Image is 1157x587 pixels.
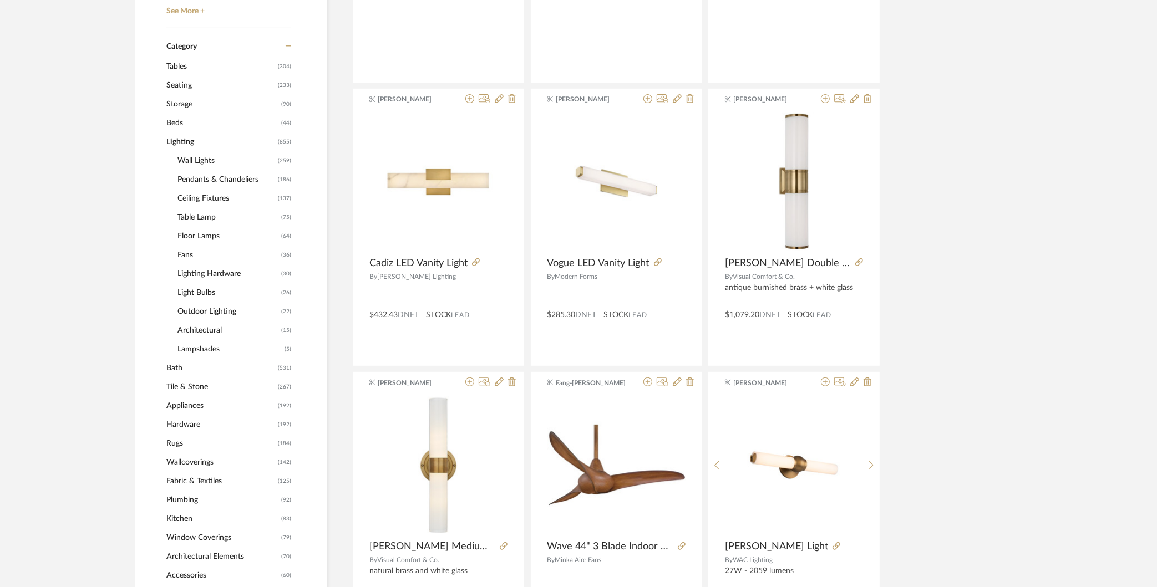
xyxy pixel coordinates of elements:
[177,340,282,359] span: Lampshades
[166,547,278,566] span: Architectural Elements
[759,311,780,319] span: DNET
[378,378,448,388] span: [PERSON_NAME]
[281,491,291,509] span: (92)
[281,265,291,283] span: (30)
[369,273,377,280] span: By
[166,491,278,509] span: Plumbing
[725,311,759,319] span: $1,079.20
[369,540,495,553] span: [PERSON_NAME] Medium Double Sconce
[725,113,863,251] img: Halford Double Bath Sconce
[166,132,275,151] span: Lighting
[451,311,470,319] span: Lead
[813,311,831,319] span: Lead
[547,557,555,563] span: By
[369,113,508,251] img: Cadiz LED Vanity Light
[734,94,804,104] span: [PERSON_NAME]
[166,453,275,472] span: Wallcoverings
[377,273,456,280] span: [PERSON_NAME] Lighting
[177,227,278,246] span: Floor Lamps
[281,548,291,565] span: (70)
[278,397,291,415] span: (192)
[177,189,275,208] span: Ceiling Fixtures
[547,113,686,251] img: Vogue LED Vanity Light
[547,311,576,319] span: $285.30
[278,378,291,396] span: (267)
[556,94,626,104] span: [PERSON_NAME]
[576,311,597,319] span: DNET
[725,566,863,585] div: 27W - 2059 lumens
[278,58,291,75] span: (304)
[629,311,648,319] span: Lead
[725,257,851,269] span: [PERSON_NAME] Double Bath Sconce
[725,283,863,302] div: antique burnished brass + white glass
[281,510,291,528] span: (83)
[547,540,673,553] span: Wave 44" 3 Blade Indoor Ceiling Fan with Remote Included
[285,340,291,358] span: (5)
[278,133,291,151] span: (855)
[725,273,733,280] span: By
[369,257,468,269] span: Cadiz LED Vanity Light
[555,557,602,563] span: Minka Aire Fans
[281,321,291,339] span: (15)
[177,264,278,283] span: Lighting Hardware
[369,566,508,585] div: natural brass and white glass
[377,557,439,563] span: Visual Comfort & Co.
[166,434,275,453] span: Rugs
[547,273,555,280] span: By
[398,311,419,319] span: DNET
[369,557,377,563] span: By
[166,377,275,396] span: Tile & Stone
[278,76,291,94] span: (233)
[177,208,278,227] span: Table Lamp
[278,359,291,377] span: (531)
[281,529,291,547] span: (79)
[604,309,629,321] span: STOCK
[177,283,278,302] span: Light Bulbs
[281,246,291,264] span: (36)
[281,284,291,302] span: (26)
[166,415,275,434] span: Hardware
[547,396,686,534] img: Wave 44" 3 Blade Indoor Ceiling Fan with Remote Included
[281,95,291,113] span: (90)
[733,557,773,563] span: WAC Lighting
[166,76,275,95] span: Seating
[281,566,291,584] span: (60)
[177,170,275,189] span: Pendants & Chandeliers
[278,435,291,452] span: (184)
[281,303,291,320] span: (22)
[278,472,291,490] span: (125)
[278,190,291,207] span: (137)
[734,378,804,388] span: [PERSON_NAME]
[166,359,275,377] span: Bath
[278,152,291,170] span: (259)
[166,114,278,132] span: Beds
[166,396,275,415] span: Appliances
[177,246,278,264] span: Fans
[378,94,448,104] span: [PERSON_NAME]
[166,472,275,491] span: Fabric & Textiles
[281,227,291,245] span: (64)
[555,273,598,280] span: Modern Forms
[725,540,828,553] span: [PERSON_NAME] Light
[547,257,649,269] span: Vogue LED Vanity Light
[166,95,278,114] span: Storage
[281,114,291,132] span: (44)
[278,416,291,433] span: (192)
[725,557,733,563] span: By
[369,311,398,319] span: $432.43
[166,42,197,52] span: Category
[556,378,626,388] span: Fang-[PERSON_NAME]
[788,309,813,321] span: STOCK
[177,151,275,170] span: Wall Lights
[278,171,291,188] span: (186)
[278,453,291,471] span: (142)
[426,309,451,321] span: STOCK
[166,57,275,76] span: Tables
[177,321,278,340] span: Architectural
[369,396,508,534] img: Jones Medium Double Sconce
[733,273,795,280] span: Visual Comfort & Co.
[177,302,278,321] span: Outdoor Lighting
[725,396,863,534] img: Juliet Vanity Light
[281,208,291,226] span: (75)
[166,509,278,528] span: Kitchen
